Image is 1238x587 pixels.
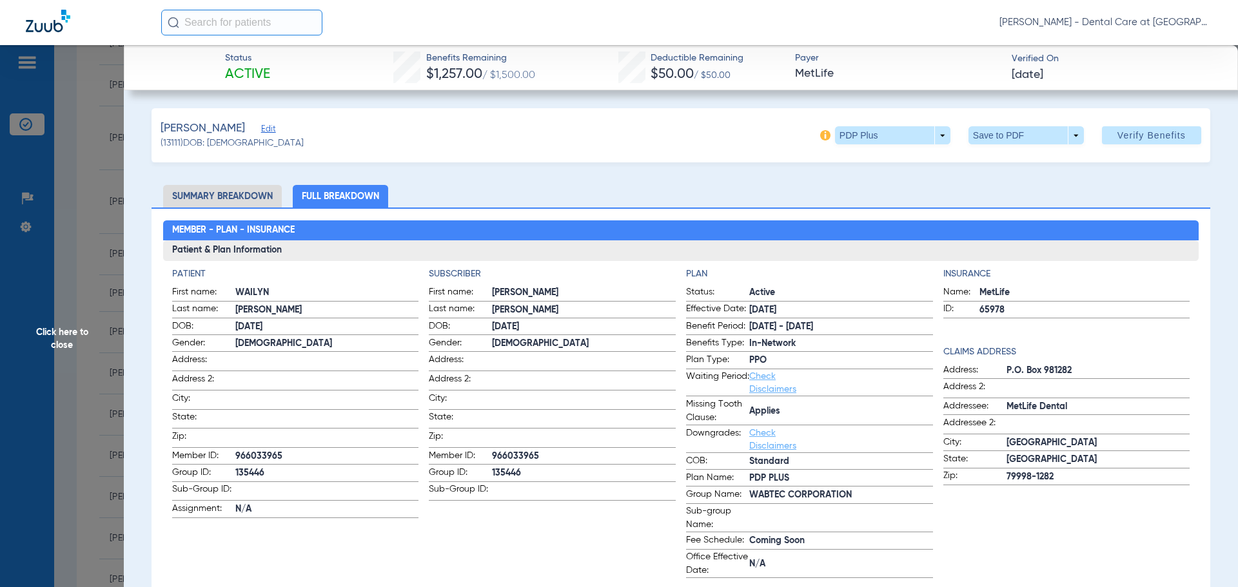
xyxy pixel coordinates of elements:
[979,303,1190,317] span: 65978
[1012,67,1043,83] span: [DATE]
[795,66,1001,82] span: MetLife
[163,240,1199,261] h3: Patient & Plan Information
[161,120,245,137] span: [PERSON_NAME]
[979,286,1190,300] span: MetLife
[749,354,933,367] span: PPO
[686,370,749,396] span: Waiting Period:
[686,550,749,577] span: Office Effective Date:
[235,467,419,480] span: 135446
[426,68,482,81] span: $1,257.00
[429,267,676,281] h4: Subscriber
[943,285,979,301] span: Name:
[686,488,749,503] span: Group Name:
[172,483,235,500] span: Sub-Group ID:
[429,430,492,447] span: Zip:
[749,428,796,450] a: Check Disclaimers
[161,10,322,35] input: Search for patients
[168,17,179,28] img: Search Icon
[686,534,749,549] span: Fee Schedule:
[225,52,270,65] span: Status
[651,68,694,81] span: $50.00
[694,71,731,80] span: / $50.00
[172,392,235,409] span: City:
[235,337,419,351] span: [DEMOGRAPHIC_DATA]
[943,380,1007,398] span: Address 2:
[686,285,749,301] span: Status:
[172,466,235,481] span: Group ID:
[749,320,933,334] span: [DATE] - [DATE]
[1012,52,1217,66] span: Verified On
[943,302,979,318] span: ID:
[429,302,492,318] span: Last name:
[492,337,676,351] span: [DEMOGRAPHIC_DATA]
[235,450,419,463] span: 966033965
[163,220,1199,241] h2: Member - Plan - Insurance
[1007,400,1190,414] span: MetLife Dental
[492,467,676,480] span: 135446
[686,398,749,425] span: Missing Tooth Clause:
[749,557,933,571] span: N/A
[161,137,304,150] span: (13111) DOB: [DEMOGRAPHIC_DATA]
[749,337,933,351] span: In-Network
[820,130,830,140] img: info-icon
[943,452,1007,468] span: State:
[163,185,282,207] li: Summary Breakdown
[686,353,749,369] span: Plan Type:
[172,320,235,335] span: DOB:
[429,372,492,390] span: Address 2:
[172,502,235,517] span: Assignment:
[429,449,492,465] span: Member ID:
[293,185,388,207] li: Full Breakdown
[943,416,1007,434] span: Addressee 2:
[235,286,419,300] span: WAILYN
[686,320,749,335] span: Benefit Period:
[835,126,950,144] button: PDP Plus
[429,392,492,409] span: City:
[943,436,1007,451] span: City:
[1117,130,1186,140] span: Verify Benefits
[686,336,749,352] span: Benefits Type:
[235,503,419,516] span: N/A
[172,302,235,318] span: Last name:
[1007,436,1190,450] span: [GEOGRAPHIC_DATA]
[172,449,235,465] span: Member ID:
[749,372,796,394] a: Check Disclaimers
[686,505,749,532] span: Sub-group Name:
[172,353,235,370] span: Address:
[651,52,743,65] span: Deductible Remaining
[686,454,749,470] span: COB:
[968,126,1084,144] button: Save to PDF
[943,345,1190,359] h4: Claims Address
[686,427,749,452] span: Downgrades:
[795,52,1001,65] span: Payer
[235,320,419,334] span: [DATE]
[235,303,419,317] span: [PERSON_NAME]
[429,320,492,335] span: DOB:
[172,336,235,352] span: Gender:
[943,267,1190,281] h4: Insurance
[429,466,492,481] span: Group ID:
[686,267,933,281] h4: Plan
[172,267,419,281] h4: Patient
[943,363,1007,379] span: Address:
[943,469,1007,485] span: Zip:
[172,430,235,447] span: Zip:
[426,52,535,65] span: Benefits Remaining
[749,303,933,317] span: [DATE]
[172,285,235,301] span: First name:
[943,399,1007,415] span: Addressee:
[999,16,1212,29] span: [PERSON_NAME] - Dental Care at [GEOGRAPHIC_DATA]
[429,483,492,500] span: Sub-Group ID:
[225,66,270,84] span: Active
[749,472,933,485] span: PDP PLUS
[482,70,535,81] span: / $1,500.00
[492,286,676,300] span: [PERSON_NAME]
[429,336,492,352] span: Gender:
[429,353,492,370] span: Address:
[749,488,933,502] span: WABTEC CORPORATION
[429,285,492,301] span: First name:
